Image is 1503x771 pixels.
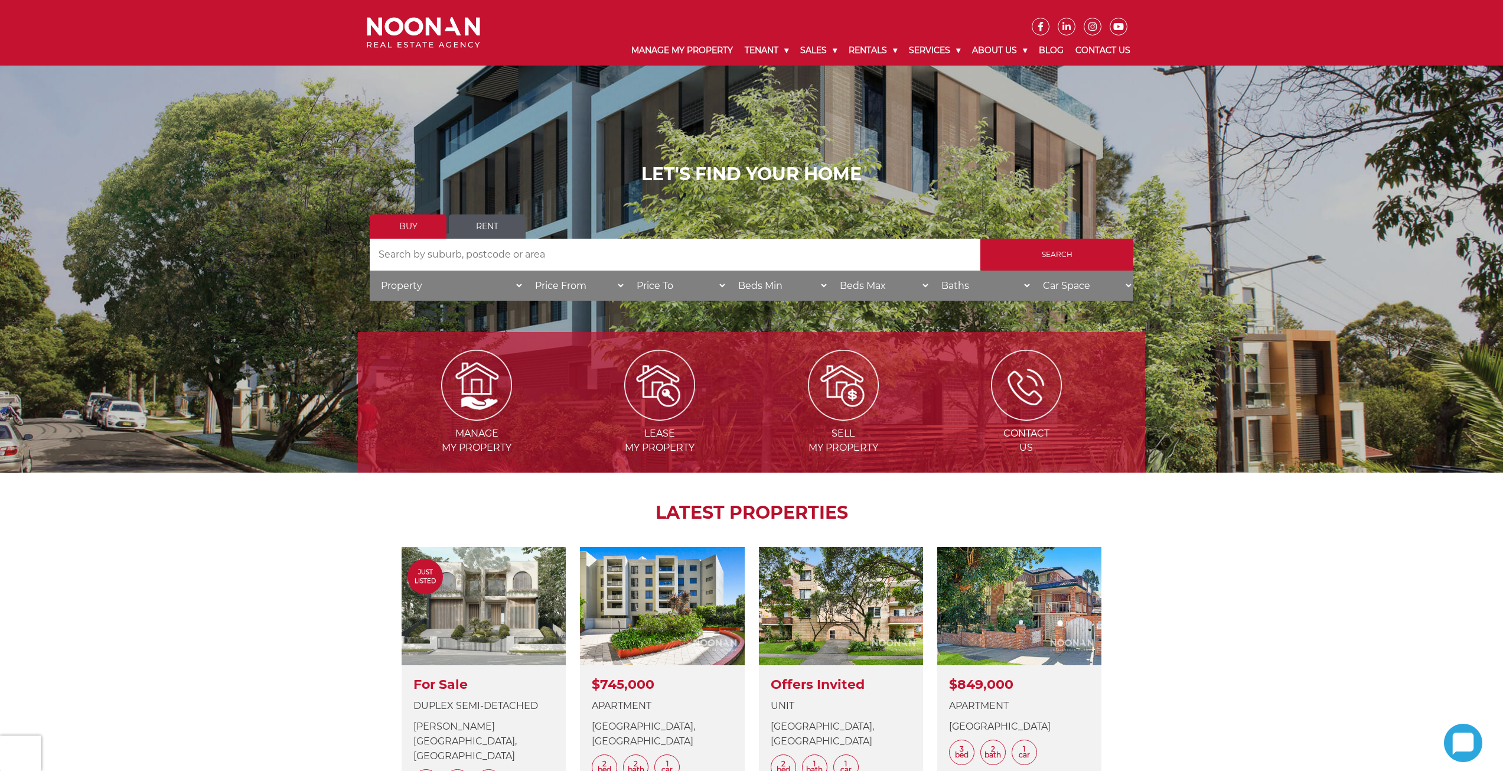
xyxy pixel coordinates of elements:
[387,502,1116,523] h2: LATEST PROPERTIES
[966,35,1033,66] a: About Us
[903,35,966,66] a: Services
[739,35,794,66] a: Tenant
[808,350,879,421] img: Sell my property
[625,35,739,66] a: Manage My Property
[991,350,1062,421] img: ICONS
[370,239,980,271] input: Search by suburb, postcode or area
[367,17,480,48] img: Noonan Real Estate Agency
[407,568,443,585] span: Just Listed
[441,350,512,421] img: Manage my Property
[980,239,1133,271] input: Search
[569,379,750,453] a: Lease my property Leasemy Property
[1070,35,1136,66] a: Contact Us
[386,379,567,453] a: Manage my Property Managemy Property
[624,350,695,421] img: Lease my property
[936,379,1117,453] a: ICONS ContactUs
[386,427,567,455] span: Manage my Property
[449,214,526,239] a: Rent
[370,164,1133,185] h1: LET'S FIND YOUR HOME
[1033,35,1070,66] a: Blog
[843,35,903,66] a: Rentals
[753,427,934,455] span: Sell my Property
[569,427,750,455] span: Lease my Property
[794,35,843,66] a: Sales
[370,214,446,239] a: Buy
[753,379,934,453] a: Sell my property Sellmy Property
[936,427,1117,455] span: Contact Us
